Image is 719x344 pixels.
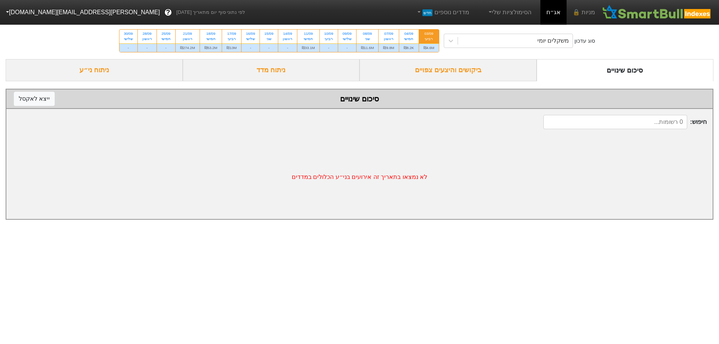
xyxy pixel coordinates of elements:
div: 21/09 [180,31,195,36]
div: לא נמצאו בתאריך זה אירועים בני״ע הכלולים במדדים [6,135,713,219]
div: ₪9.8M [379,43,398,52]
div: - [119,43,137,52]
div: 18/09 [204,31,218,36]
div: שלישי [246,36,255,42]
img: SmartBull [601,5,713,20]
div: ₪274.2M [176,43,200,52]
div: 10/09 [324,31,333,36]
div: רביעי [324,36,333,42]
div: ראשון [180,36,195,42]
span: ? [166,7,170,18]
div: סיכום שינויים [14,93,705,104]
a: מדדים נוספיםחדש [413,5,472,20]
div: - [320,43,338,52]
div: ₪13M [222,43,241,52]
span: חיפוש : [543,115,707,129]
div: - [242,43,260,52]
div: שני [361,36,374,42]
div: ניתוח ני״ע [6,59,183,81]
div: סיכום שינויים [537,59,714,81]
div: שני [264,36,273,42]
div: ראשון [383,36,394,42]
div: משקלים יומי [537,36,569,45]
div: 08/09 [361,31,374,36]
div: 25/09 [161,31,171,36]
div: שלישי [343,36,352,42]
div: - [157,43,175,52]
div: ₪33.1M [297,43,319,52]
div: סוג עדכון [574,37,595,45]
div: ₪4.6M [419,43,439,52]
div: ₪53.2M [200,43,222,52]
div: - [260,43,278,52]
div: 16/09 [246,31,255,36]
div: 28/09 [142,31,152,36]
div: ראשון [283,36,292,42]
div: 04/09 [404,31,414,36]
div: שלישי [124,36,133,42]
div: - [278,43,297,52]
button: ייצא לאקסל [14,92,55,106]
div: 07/09 [383,31,394,36]
div: רביעי [227,36,237,42]
div: רביעי [424,36,434,42]
a: הסימולציות שלי [484,5,534,20]
div: ביקושים והיצעים צפויים [359,59,537,81]
div: חמישי [161,36,171,42]
div: ₪11.6M [357,43,379,52]
div: 17/09 [227,31,237,36]
span: לפי נתוני סוף יום מתאריך [DATE] [176,9,245,16]
div: חמישי [204,36,218,42]
span: חדש [422,9,433,16]
div: 30/09 [124,31,133,36]
div: חמישי [302,36,315,42]
div: ₪8.2K [399,43,419,52]
input: 0 רשומות... [543,115,687,129]
div: - [338,43,356,52]
div: ראשון [142,36,152,42]
div: חמישי [404,36,414,42]
div: 09/09 [343,31,352,36]
div: 14/09 [283,31,292,36]
div: 11/09 [302,31,315,36]
div: 03/09 [424,31,434,36]
div: 15/09 [264,31,273,36]
div: ניתוח מדד [183,59,360,81]
div: - [138,43,157,52]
